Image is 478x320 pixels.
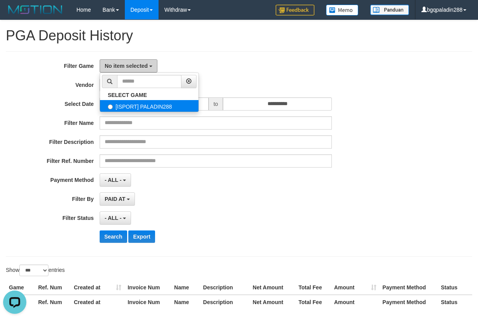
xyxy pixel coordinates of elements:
a: SELECT GAME [100,90,198,100]
img: Button%20Memo.svg [326,5,359,16]
th: Net Amount [250,295,295,309]
label: Show entries [6,265,65,276]
button: Search [100,230,127,243]
th: Amount [331,280,380,295]
th: Created at [71,295,124,309]
th: Game [6,280,35,295]
th: Description [200,295,250,309]
th: Invoice Num [124,295,171,309]
th: Name [171,295,200,309]
img: panduan.png [370,5,409,15]
button: Open LiveChat chat widget [3,3,26,26]
img: Feedback.jpg [276,5,314,16]
button: No item selected [100,59,157,73]
input: [ISPORT] PALADIN288 [108,104,113,109]
img: MOTION_logo.png [6,4,65,16]
th: Name [171,280,200,295]
th: Invoice Num [124,280,171,295]
th: Ref. Num [35,280,71,295]
th: Payment Method [380,280,438,295]
th: Net Amount [250,280,295,295]
b: SELECT GAME [108,92,147,98]
th: Status [438,295,472,309]
button: - ALL - [100,211,131,225]
label: [ISPORT] PALADIN288 [100,100,198,112]
button: - ALL - [100,173,131,187]
th: Amount [331,295,380,309]
button: Export [128,230,155,243]
th: Total Fee [295,295,331,309]
th: Created at [71,280,124,295]
span: PAID AT [105,196,125,202]
th: Description [200,280,250,295]
button: PAID AT [100,192,135,206]
h1: PGA Deposit History [6,28,472,43]
span: No item selected [105,63,148,69]
th: Payment Method [380,295,438,309]
th: Ref. Num [35,295,71,309]
span: to [209,97,223,111]
th: Total Fee [295,280,331,295]
select: Showentries [19,265,48,276]
th: Status [438,280,472,295]
span: - ALL - [105,215,122,221]
span: - ALL - [105,177,122,183]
